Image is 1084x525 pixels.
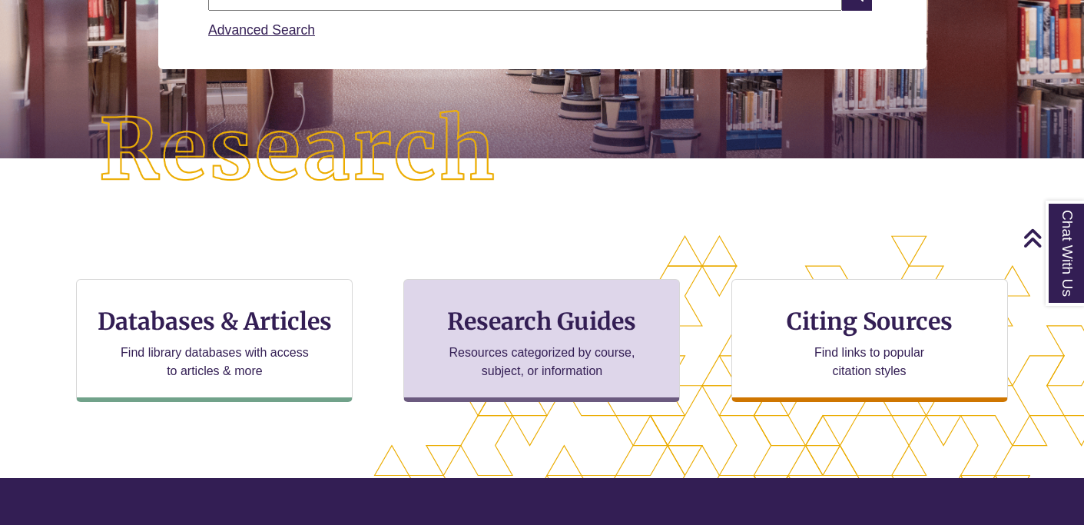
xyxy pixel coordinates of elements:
img: Research [55,66,542,236]
p: Resources categorized by course, subject, or information [442,344,642,380]
h3: Research Guides [416,307,667,336]
a: Advanced Search [208,22,315,38]
a: Databases & Articles Find library databases with access to articles & more [76,279,353,402]
p: Find library databases with access to articles & more [114,344,315,380]
a: Research Guides Resources categorized by course, subject, or information [403,279,680,402]
a: Citing Sources Find links to popular citation styles [731,279,1008,402]
p: Find links to popular citation styles [794,344,944,380]
h3: Databases & Articles [89,307,340,336]
h3: Citing Sources [776,307,963,336]
a: Back to Top [1023,228,1080,248]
